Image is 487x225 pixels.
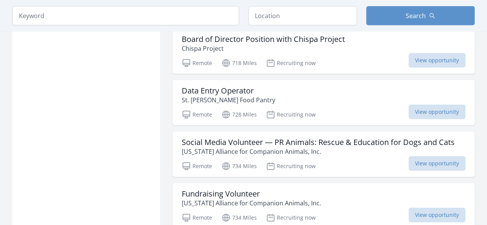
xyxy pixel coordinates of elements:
input: Location [248,6,357,25]
p: Remote [182,110,212,119]
p: Recruiting now [266,58,316,68]
p: Chispa Project [182,44,345,53]
p: Recruiting now [266,110,316,119]
span: View opportunity [408,53,465,68]
input: Keyword [12,6,239,25]
p: Recruiting now [266,213,316,222]
p: [US_STATE] Alliance for Companion Animals, Inc. [182,198,321,208]
a: Board of Director Position with Chispa Project Chispa Project Remote 718 Miles Recruiting now Vie... [172,28,475,74]
p: St. [PERSON_NAME] Food Pantry [182,95,275,105]
p: Recruiting now [266,162,316,171]
button: Search [366,6,475,25]
span: View opportunity [408,208,465,222]
a: Social Media Volunteer — PR Animals: Rescue & Education for Dogs and Cats [US_STATE] Alliance for... [172,132,475,177]
h3: Fundraising Volunteer [182,189,321,198]
span: Search [406,11,426,20]
p: Remote [182,213,212,222]
p: [US_STATE] Alliance for Companion Animals, Inc. [182,147,455,156]
p: Remote [182,58,212,68]
span: View opportunity [408,156,465,171]
p: Remote [182,162,212,171]
h3: Board of Director Position with Chispa Project [182,35,345,44]
p: 734 Miles [221,162,257,171]
a: Data Entry Operator St. [PERSON_NAME] Food Pantry Remote 728 Miles Recruiting now View opportunity [172,80,475,125]
h3: Data Entry Operator [182,86,275,95]
h3: Social Media Volunteer — PR Animals: Rescue & Education for Dogs and Cats [182,138,455,147]
p: 718 Miles [221,58,257,68]
p: 734 Miles [221,213,257,222]
span: View opportunity [408,105,465,119]
p: 728 Miles [221,110,257,119]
